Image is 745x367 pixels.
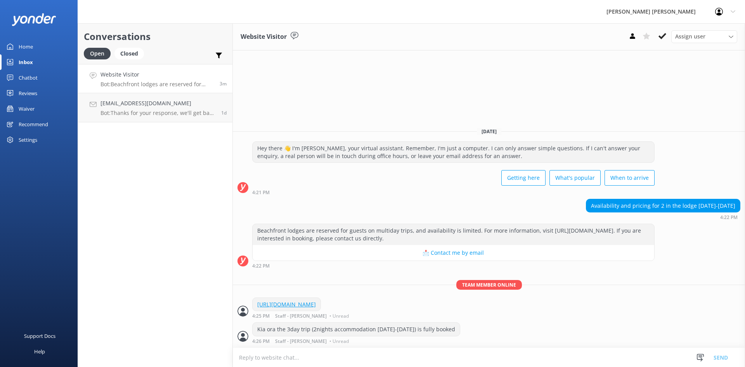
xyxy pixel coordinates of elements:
[34,344,45,359] div: Help
[84,29,227,44] h2: Conversations
[221,110,227,116] span: Aug 22 2025 03:23pm (UTC +12:00) Pacific/Auckland
[220,80,227,87] span: Aug 23 2025 04:22pm (UTC +12:00) Pacific/Auckland
[549,170,601,186] button: What's popular
[19,132,37,148] div: Settings
[19,39,33,54] div: Home
[252,313,351,318] div: Aug 23 2025 04:25pm (UTC +12:00) Pacific/Auckland
[720,215,738,220] strong: 4:22 PM
[19,117,48,132] div: Recommend
[275,339,327,344] span: Staff - [PERSON_NAME]
[252,190,655,195] div: Aug 23 2025 04:21pm (UTC +12:00) Pacific/Auckland
[477,128,501,135] span: [DATE]
[252,314,270,318] strong: 4:25 PM
[253,245,654,261] button: 📩 Contact me by email
[456,280,522,290] span: Team member online
[257,301,316,308] a: [URL][DOMAIN_NAME]
[252,338,460,344] div: Aug 23 2025 04:26pm (UTC +12:00) Pacific/Auckland
[100,99,215,108] h4: [EMAIL_ADDRESS][DOMAIN_NAME]
[19,70,38,85] div: Chatbot
[19,101,35,117] div: Waiver
[241,32,287,42] h3: Website Visitor
[329,314,349,318] span: • Unread
[19,85,37,101] div: Reviews
[253,323,460,336] div: Kia ora the 3day trip (2nights accommodation [DATE]-[DATE]) is fully booked
[114,49,148,57] a: Closed
[253,224,654,245] div: Beachfront lodges are reserved for guests on multiday trips, and availability is limited. For mor...
[252,190,270,195] strong: 4:21 PM
[501,170,546,186] button: Getting here
[78,93,232,122] a: [EMAIL_ADDRESS][DOMAIN_NAME]Bot:Thanks for your response, we'll get back to you as soon as we can...
[275,314,327,318] span: Staff - [PERSON_NAME]
[252,263,655,268] div: Aug 23 2025 04:22pm (UTC +12:00) Pacific/Auckland
[19,54,33,70] div: Inbox
[84,49,114,57] a: Open
[12,13,56,26] img: yonder-white-logo.png
[675,32,705,41] span: Assign user
[252,264,270,268] strong: 4:22 PM
[100,81,214,88] p: Bot: Beachfront lodges are reserved for guests on multiday trips, and availability is limited. Fo...
[84,48,111,59] div: Open
[605,170,655,186] button: When to arrive
[252,339,270,344] strong: 4:26 PM
[586,199,740,212] div: Availability and pricing for 2 in the lodge [DATE]-[DATE]
[586,214,740,220] div: Aug 23 2025 04:22pm (UTC +12:00) Pacific/Auckland
[671,30,737,43] div: Assign User
[253,142,654,162] div: Hey there 👋 I'm [PERSON_NAME], your virtual assistant. Remember, I'm just a computer. I can only ...
[114,48,144,59] div: Closed
[100,70,214,79] h4: Website Visitor
[100,110,215,117] p: Bot: Thanks for your response, we'll get back to you as soon as we can during opening hours.
[24,328,55,344] div: Support Docs
[78,64,232,93] a: Website VisitorBot:Beachfront lodges are reserved for guests on multiday trips, and availability ...
[329,339,349,344] span: • Unread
